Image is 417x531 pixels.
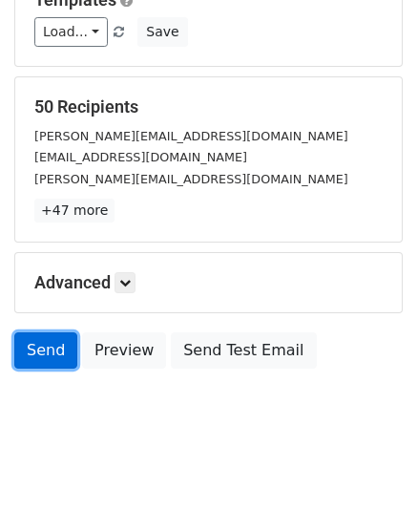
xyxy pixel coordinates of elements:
[34,96,383,117] h5: 50 Recipients
[171,332,316,369] a: Send Test Email
[34,150,247,164] small: [EMAIL_ADDRESS][DOMAIN_NAME]
[137,17,187,47] button: Save
[34,17,108,47] a: Load...
[34,172,348,186] small: [PERSON_NAME][EMAIL_ADDRESS][DOMAIN_NAME]
[82,332,166,369] a: Preview
[34,199,115,223] a: +47 more
[14,332,77,369] a: Send
[34,129,348,143] small: [PERSON_NAME][EMAIL_ADDRESS][DOMAIN_NAME]
[34,272,383,293] h5: Advanced
[322,439,417,531] iframe: Chat Widget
